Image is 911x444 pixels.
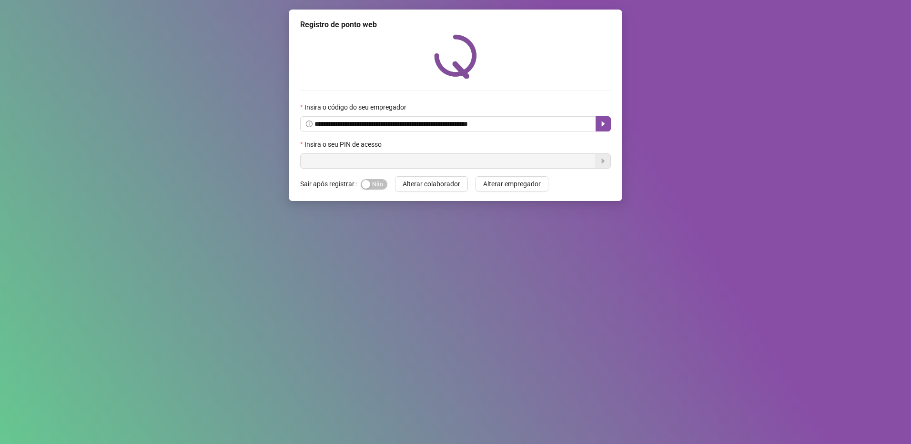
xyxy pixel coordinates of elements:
label: Insira o seu PIN de acesso [300,139,388,150]
span: caret-right [599,120,607,128]
button: Alterar empregador [476,176,548,192]
button: Alterar colaborador [395,176,468,192]
span: info-circle [306,121,313,127]
span: Alterar empregador [483,179,541,189]
img: QRPoint [434,34,477,79]
label: Sair após registrar [300,176,361,192]
div: Registro de ponto web [300,19,611,30]
span: Alterar colaborador [403,179,460,189]
label: Insira o código do seu empregador [300,102,413,112]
